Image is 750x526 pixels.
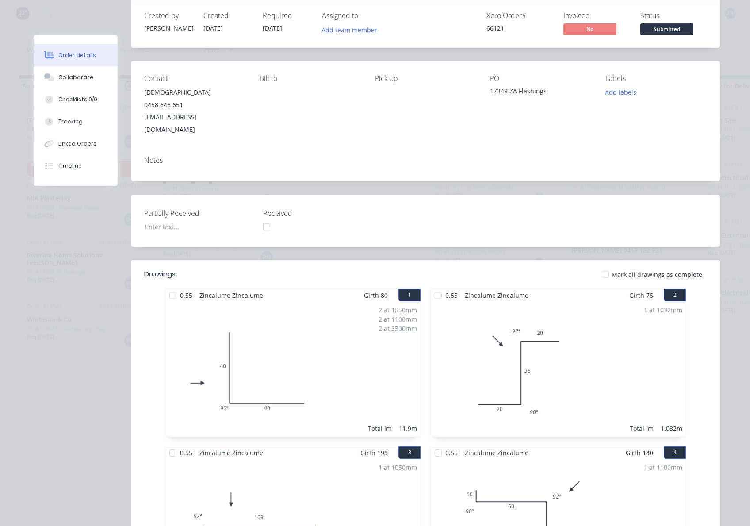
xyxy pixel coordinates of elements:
div: Timeline [58,162,82,170]
div: Labels [605,74,707,83]
span: Girth 140 [626,446,653,459]
button: Tracking [34,111,118,133]
div: [DEMOGRAPHIC_DATA]0458 646 651[EMAIL_ADDRESS][DOMAIN_NAME] [144,86,245,136]
div: Status [640,12,707,20]
div: Created by [144,12,193,20]
div: Invoiced [563,12,630,20]
div: Assigned to [322,12,410,20]
button: 1 [398,289,421,301]
div: 2 at 3300mm [379,324,417,333]
div: Notes [144,156,707,165]
span: 0.55 [442,289,461,302]
span: Zincalume Zincalume [196,289,267,302]
button: Linked Orders [34,133,118,155]
div: [DEMOGRAPHIC_DATA] [144,86,245,99]
span: No [563,23,616,35]
div: Total lm [630,424,654,433]
div: 66121 [486,23,553,33]
button: Submitted [640,23,693,37]
div: 1.032m [661,424,682,433]
button: Add labels [601,86,641,98]
div: Bill to [260,74,361,83]
button: 3 [398,446,421,459]
div: Contact [144,74,245,83]
label: Partially Received [144,208,255,219]
label: Received [263,208,374,219]
div: Pick up [375,74,476,83]
div: 11.9m [399,424,417,433]
span: 0.55 [176,446,196,459]
div: Checklists 0/0 [58,96,97,104]
span: Girth 75 [629,289,653,302]
button: Add team member [317,23,382,35]
div: Drawings [144,269,176,280]
div: 1 at 1100mm [644,463,682,472]
div: 2 at 1100mm [379,315,417,324]
div: Collaborate [58,73,93,81]
span: Zincalume Zincalume [196,446,267,459]
div: Created [203,12,252,20]
button: Timeline [34,155,118,177]
div: Order details [58,51,96,59]
div: 17349 ZA Flashings [490,86,591,99]
span: Mark all drawings as complete [612,270,702,279]
button: Order details [34,44,118,66]
div: 020352092º90º1 at 1032mmTotal lm1.032m [430,302,686,437]
span: Zincalume Zincalume [461,289,532,302]
button: Collaborate [34,66,118,88]
span: 0.55 [176,289,196,302]
div: 0404092º2 at 1550mm2 at 1100mm2 at 3300mmTotal lm11.9m [165,302,421,437]
div: 1 at 1050mm [379,463,417,472]
div: Linked Orders [58,140,96,148]
div: Required [263,12,311,20]
span: Submitted [640,23,693,35]
div: PO [490,74,591,83]
span: [DATE] [203,24,223,32]
button: Add team member [322,23,382,35]
div: [EMAIL_ADDRESS][DOMAIN_NAME] [144,111,245,136]
div: 1 at 1032mm [644,305,682,315]
span: [DATE] [263,24,282,32]
div: 2 at 1550mm [379,305,417,315]
div: Total lm [368,424,392,433]
button: Checklists 0/0 [34,88,118,111]
span: 0.55 [442,446,461,459]
div: Xero Order # [486,12,553,20]
button: 4 [664,446,686,459]
span: Girth 198 [360,446,388,459]
div: Tracking [58,118,83,126]
div: 0458 646 651 [144,99,245,111]
span: Zincalume Zincalume [461,446,532,459]
div: [PERSON_NAME] [144,23,193,33]
button: 2 [664,289,686,301]
span: Girth 80 [364,289,388,302]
